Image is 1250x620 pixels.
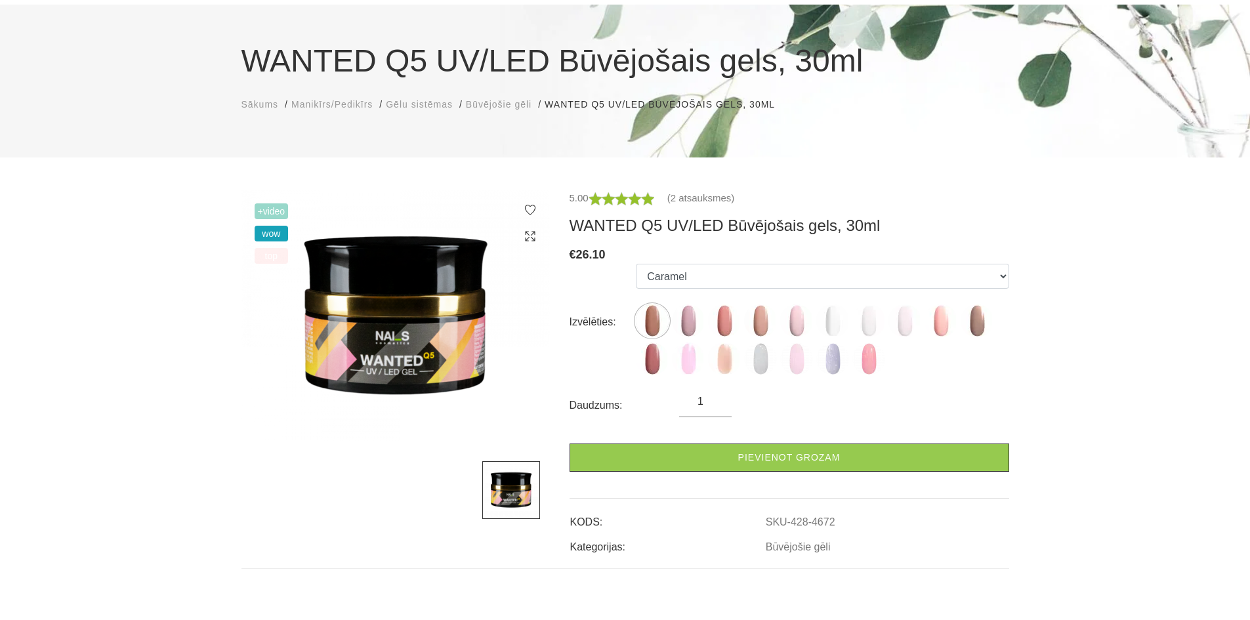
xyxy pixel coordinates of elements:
img: ... [925,304,957,337]
img: ... [744,342,777,375]
span: Gēlu sistēmas [386,99,453,110]
img: ... [708,304,741,337]
span: 5.00 [570,192,589,203]
img: ... [636,304,669,337]
img: ... [241,190,550,442]
img: ... [816,342,849,375]
img: ... [672,342,705,375]
img: ... [816,304,849,337]
span: Būvējošie gēli [466,99,531,110]
a: Sākums [241,98,279,112]
span: Manikīrs/Pedikīrs [291,99,373,110]
img: ... [672,304,705,337]
span: +Video [255,203,289,219]
span: € [570,248,576,261]
img: ... [961,304,993,337]
h3: WANTED Q5 UV/LED Būvējošais gels, 30ml [570,216,1009,236]
td: KODS: [570,505,765,530]
a: Gēlu sistēmas [386,98,453,112]
div: Daudzums: [570,395,680,416]
span: top [255,248,289,264]
a: Būvējošie gēli [466,98,531,112]
a: SKU-428-4672 [766,516,835,528]
span: wow [255,226,289,241]
span: Sākums [241,99,279,110]
img: ... [636,342,669,375]
img: ... [708,342,741,375]
img: ... [888,304,921,337]
img: ... [482,461,540,519]
img: ... [744,304,777,337]
img: ... [852,342,885,375]
img: ... [780,342,813,375]
a: Manikīrs/Pedikīrs [291,98,373,112]
li: WANTED Q5 UV/LED Būvējošais gels, 30ml [545,98,788,112]
span: 26.10 [576,248,606,261]
img: ... [852,304,885,337]
a: (2 atsauksmes) [667,190,735,206]
div: Izvēlēties: [570,312,636,333]
td: Kategorijas: [570,530,765,555]
a: Būvējošie gēli [766,541,831,553]
a: Pievienot grozam [570,444,1009,472]
img: ... [780,304,813,337]
h1: WANTED Q5 UV/LED Būvējošais gels, 30ml [241,37,1009,85]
